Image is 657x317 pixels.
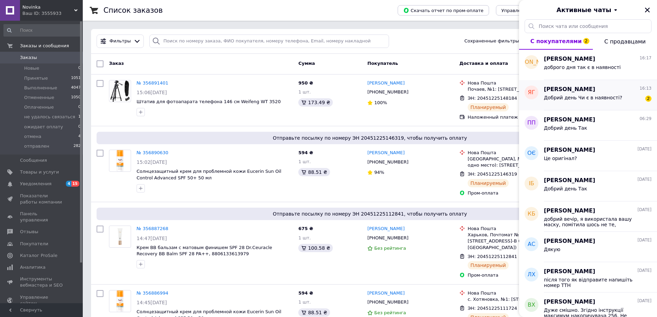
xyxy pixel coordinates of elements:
[298,244,333,252] div: 100.58 ₴
[544,125,587,131] span: Добрий день Так
[366,234,410,242] div: [PHONE_NUMBER]
[22,10,83,17] div: Ваш ID: 3555933
[403,7,484,13] span: Скачать отчет по пром-оплате
[71,75,81,81] span: 1051
[468,254,517,259] span: ЭН: 20451225112841
[544,186,587,191] span: Добрий день Так
[298,226,313,231] span: 675 ₴
[367,226,405,232] a: [PERSON_NAME]
[24,143,49,149] span: отправлен
[544,268,595,276] span: [PERSON_NAME]
[527,149,536,157] span: ОЄ
[110,38,131,44] span: Фильтры
[557,6,611,14] span: Активные чаты
[528,89,535,97] span: ЯГ
[103,6,163,14] h1: Список заказов
[544,156,577,161] span: Це оригінал?
[604,38,646,45] span: С продавцами
[374,310,406,315] span: Без рейтинга
[639,116,651,122] span: 06:29
[643,6,651,14] button: Закрыть
[137,159,167,165] span: 15:02[DATE]
[298,89,311,95] span: 1 шт.
[137,150,168,155] a: № 356890630
[544,86,595,93] span: [PERSON_NAME]
[367,61,398,66] span: Покупатель
[24,85,57,91] span: Выполненные
[298,290,313,296] span: 594 ₴
[468,226,564,232] div: Нова Пошта
[24,124,63,130] span: ожидает оплату
[464,38,520,44] span: Сохраненные фильтры:
[24,95,54,101] span: Отмененные
[519,110,657,141] button: ПП[PERSON_NAME]06:29Добрий день Так
[374,100,387,105] span: 100%
[637,207,651,213] span: [DATE]
[468,296,564,303] div: с. Хотяновка, №1: [STREET_ADDRESS]
[645,96,651,102] span: 2
[3,24,81,37] input: Поиск
[78,114,81,120] span: 1
[149,34,389,48] input: Поиск по номеру заказа, ФИО покупателя, номеру телефона, Email, номеру накладной
[20,193,64,205] span: Показатели работы компании
[398,5,489,16] button: Скачать отчет по пром-оплате
[544,277,642,288] span: після того як відправите напишіть номер ТТН
[519,33,593,50] button: С покупателями2
[583,38,589,44] span: 2
[109,80,131,102] a: Фото товару
[137,80,168,86] a: № 356891401
[538,6,638,14] button: Активные чаты
[527,119,536,127] span: ПП
[544,216,642,227] span: добрий вечір, я використала вашу маску, помітила шось не те, перевірила і це була підробка, змила...
[501,8,556,13] span: Управление статусами
[109,226,131,248] a: Фото товару
[137,245,272,257] a: Крем ВВ бальзам с матовым финишем SPF 28 Dr.Ceuracle Recovery BB Balm SPF 28 PA++, 8806133613979
[468,103,509,111] div: Планируемый
[137,99,281,104] a: Штатив для фотоапарата телефона 146 см Weifeng WT 3520
[519,232,657,262] button: АС[PERSON_NAME][DATE]Дякую
[544,146,595,154] span: [PERSON_NAME]
[637,237,651,243] span: [DATE]
[637,177,651,182] span: [DATE]
[468,114,564,120] div: Наложенный платеж
[544,95,622,100] span: Добрий день Чи є в наявності?
[71,85,81,91] span: 4047
[298,235,311,240] span: 1 шт.
[20,264,46,270] span: Аналитика
[374,170,384,175] span: 94%
[544,116,595,124] span: [PERSON_NAME]
[109,61,124,66] span: Заказ
[137,90,167,95] span: 15:06[DATE]
[519,201,657,232] button: КБ[PERSON_NAME][DATE]добрий вечір, я використала вашу маску, помітила шось не те, перевірила і це...
[468,86,564,92] div: Почаев, №1: [STREET_ADDRESS]
[528,210,535,218] span: КБ
[20,211,64,223] span: Панель управления
[519,171,657,201] button: ІБ[PERSON_NAME][DATE]Добрий день Так
[468,232,564,251] div: Харьков, Почтомат №33261: [STREET_ADDRESS]-В (возле [GEOGRAPHIC_DATA])
[468,156,564,168] div: [GEOGRAPHIC_DATA], №146 (до 30 кг на одно место): [STREET_ADDRESS]
[366,158,410,167] div: [PHONE_NUMBER]
[593,33,657,50] button: С продавцами
[544,207,595,215] span: [PERSON_NAME]
[468,272,564,278] div: Пром-оплата
[530,38,582,44] span: С покупателями
[137,300,167,305] span: 14:45[DATE]
[117,290,123,312] img: Фото товару
[137,169,281,180] a: Солнцезащитный крем для проблемной кожи Eucerin Sun Oil Control Advanced SPF 50+ 50 мл
[24,114,75,120] span: не удалось связаться
[22,4,74,10] span: Novinka
[20,241,48,247] span: Покупатели
[468,171,517,177] span: ЭН: 20451225146319
[73,143,81,149] span: 282
[109,150,131,172] a: Фото товару
[78,104,81,110] span: 0
[366,88,410,97] div: [PHONE_NUMBER]
[637,268,651,274] span: [DATE]
[24,133,41,140] span: отмена
[24,75,48,81] span: Принятые
[374,246,406,251] span: Без рейтинга
[78,124,81,130] span: 0
[544,177,595,185] span: [PERSON_NAME]
[367,290,405,297] a: [PERSON_NAME]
